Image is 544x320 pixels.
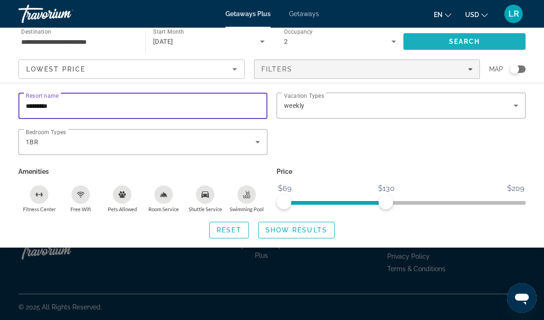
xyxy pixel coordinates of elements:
[143,185,184,213] button: Room Service
[153,29,184,35] span: Start Month
[277,182,293,196] span: $69
[378,195,393,209] span: ngx-slider-max
[225,10,271,18] a: Getaways Plus
[465,8,488,21] button: Change currency
[449,38,480,45] span: Search
[108,206,137,212] span: Pets Allowed
[101,185,143,213] button: Pets Allowed
[21,36,133,47] input: Select destination
[230,206,264,212] span: Swimming Pool
[509,9,519,18] span: LR
[261,65,293,73] span: Filters
[434,8,451,21] button: Change language
[266,226,327,234] span: Show Results
[148,206,179,212] span: Room Service
[254,59,480,79] button: Filters
[226,185,267,213] button: Swimming Pool
[277,165,526,178] p: Price
[26,65,85,73] span: Lowest Price
[489,63,503,76] span: Map
[71,206,91,212] span: Free Wifi
[502,4,526,24] button: User Menu
[377,182,396,196] span: $130
[26,64,237,75] mat-select: Sort by
[506,182,526,196] span: $209
[153,38,173,45] span: [DATE]
[184,185,226,213] button: Shuttle Service
[465,11,479,18] span: USD
[23,206,56,212] span: Fitness Center
[284,29,313,35] span: Occupancy
[277,195,291,209] span: ngx-slider
[26,129,66,136] span: Bedroom Types
[26,138,38,146] span: 1BR
[217,226,242,234] span: Reset
[284,102,305,109] span: weekly
[258,222,335,238] button: Show Results
[434,11,443,18] span: en
[403,33,526,50] button: Search
[209,222,249,238] button: Reset
[26,93,59,99] span: Resort name
[277,201,526,203] ngx-slider: ngx-slider
[18,185,60,213] button: Fitness Center
[507,283,537,313] iframe: Button to launch messaging window
[289,10,319,18] a: Getaways
[189,206,222,212] span: Shuttle Service
[284,38,288,45] span: 2
[18,165,267,178] p: Amenities
[21,28,51,35] span: Destination
[18,2,111,26] a: Travorium
[284,93,324,99] span: Vacation Types
[60,185,101,213] button: Free Wifi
